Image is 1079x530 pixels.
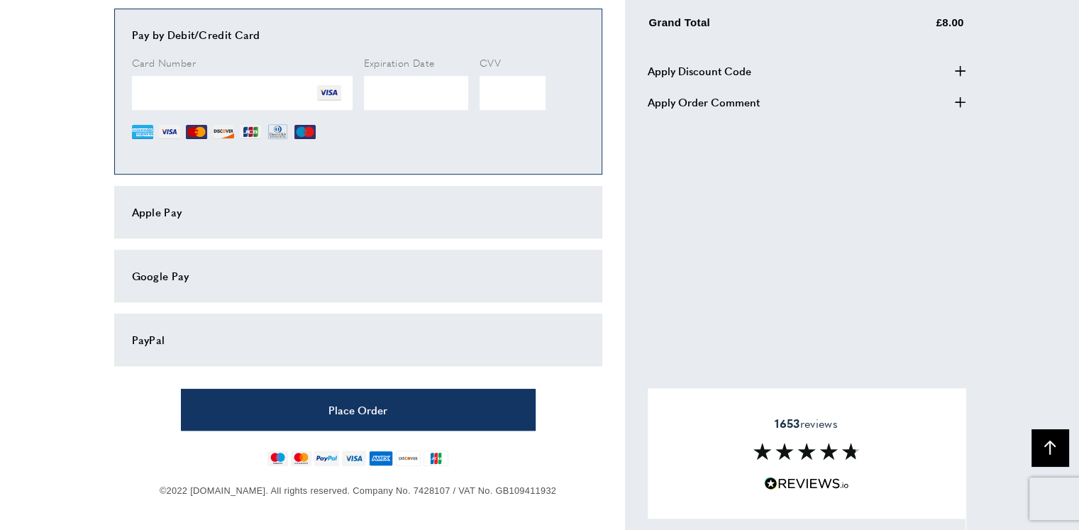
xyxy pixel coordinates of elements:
[364,55,435,70] span: Expiration Date
[480,55,501,70] span: CVV
[775,416,837,431] span: reviews
[160,485,556,496] span: ©2022 [DOMAIN_NAME]. All rights reserved. Company No. 7428107 / VAT No. GB109411932
[181,389,536,431] button: Place Order
[240,121,261,143] img: JCB.png
[753,443,860,460] img: Reviews section
[775,415,799,431] strong: 1653
[648,94,760,111] span: Apply Order Comment
[764,477,849,490] img: Reviews.io 5 stars
[364,76,469,110] iframe: Secure Credit Card Frame - Expiration Date
[866,12,964,43] td: £8.00
[132,331,585,348] div: PayPal
[267,121,289,143] img: DN.png
[132,26,585,43] div: Pay by Debit/Credit Card
[369,451,394,466] img: american-express
[480,76,546,110] iframe: Secure Credit Card Frame - CVV
[649,12,865,43] td: Grand Total
[317,81,341,105] img: VI.png
[132,204,585,221] div: Apple Pay
[267,451,288,466] img: maestro
[132,267,585,285] div: Google Pay
[132,121,153,143] img: AE.png
[291,451,311,466] img: mastercard
[294,121,316,143] img: MI.png
[342,451,365,466] img: visa
[186,121,207,143] img: MC.png
[314,451,339,466] img: paypal
[132,55,196,70] span: Card Number
[648,62,751,79] span: Apply Discount Code
[424,451,448,466] img: jcb
[159,121,180,143] img: VI.png
[213,121,234,143] img: DI.png
[132,76,353,110] iframe: Secure Credit Card Frame - Credit Card Number
[396,451,421,466] img: discover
